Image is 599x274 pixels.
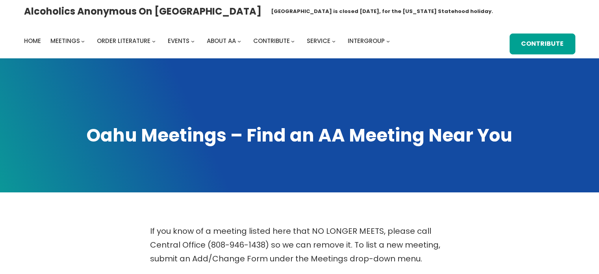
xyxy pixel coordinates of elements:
a: Contribute [253,35,290,47]
a: Service [307,35,330,47]
a: Alcoholics Anonymous on [GEOGRAPHIC_DATA] [24,3,261,20]
span: Contribute [253,37,290,45]
nav: Intergroup [24,35,393,47]
a: Contribute [510,34,575,54]
a: Meetings [50,35,80,47]
a: About AA [207,35,236,47]
h1: Oahu Meetings – Find an AA Meeting Near You [24,123,575,147]
span: Order Literature [97,37,150,45]
button: Meetings submenu [81,39,85,43]
a: Home [24,35,41,47]
span: About AA [207,37,236,45]
button: About AA submenu [237,39,241,43]
span: Service [307,37,330,45]
button: Events submenu [191,39,195,43]
a: Intergroup [348,35,385,47]
button: Contribute submenu [291,39,295,43]
h1: [GEOGRAPHIC_DATA] is closed [DATE], for the [US_STATE] Statehood holiday. [271,7,493,15]
span: Events [168,37,189,45]
p: If you know of a meeting listed here that NO LONGER MEETS, please call Central Office (808-946-14... [150,224,449,266]
button: Order Literature submenu [152,39,156,43]
button: Service submenu [332,39,336,43]
span: Meetings [50,37,80,45]
span: Intergroup [348,37,385,45]
a: Events [168,35,189,47]
span: Home [24,37,41,45]
button: Intergroup submenu [386,39,390,43]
